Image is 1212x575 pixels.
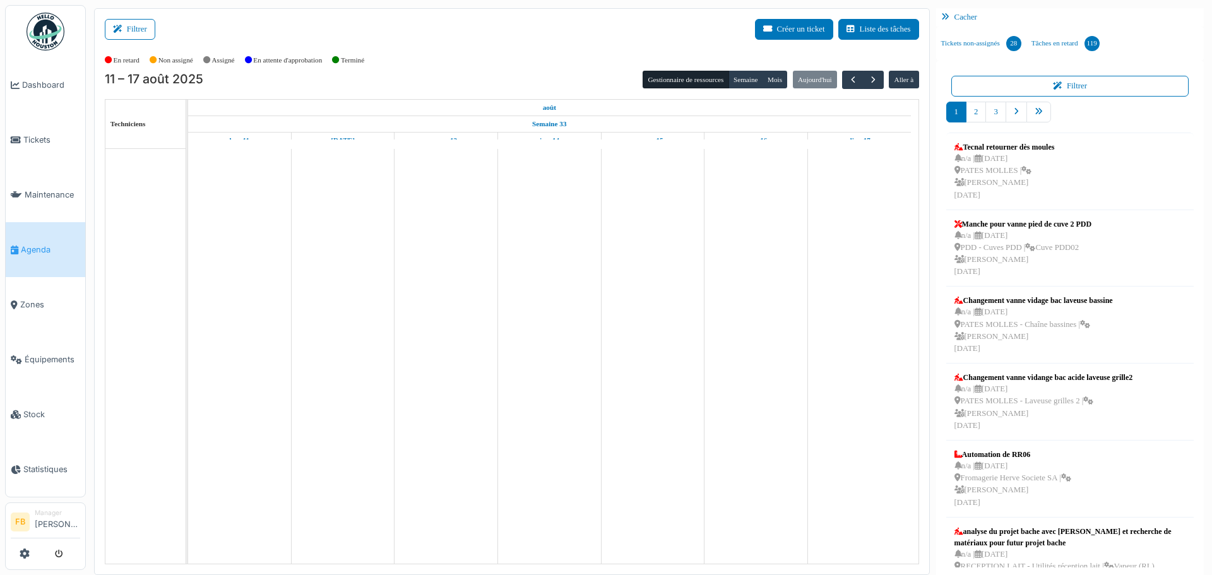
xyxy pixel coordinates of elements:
[954,230,1091,278] div: n/a | [DATE] PDD - Cuves PDD | Cuve PDD02 [PERSON_NAME] [DATE]
[35,508,80,535] li: [PERSON_NAME]
[763,71,788,88] button: Mois
[951,76,1189,97] button: Filtrer
[158,55,193,66] label: Non assigné
[951,138,1058,205] a: Tecnal retourner dès moules n/a |[DATE] PATES MOLLES | [PERSON_NAME][DATE]
[643,71,728,88] button: Gestionnaire de ressources
[1026,27,1105,61] a: Tâches en retard
[985,102,1006,122] a: 3
[954,526,1186,548] div: analyse du projet bache avec [PERSON_NAME] et recherche de matériaux pour futur projet bache
[954,460,1071,509] div: n/a | [DATE] Fromagerie Herve Societe SA | [PERSON_NAME] [DATE]
[951,446,1074,512] a: Automation de RR06 n/a |[DATE] Fromagerie Herve Societe SA | [PERSON_NAME][DATE]
[11,513,30,531] li: FB
[35,508,80,518] div: Manager
[954,295,1113,306] div: Changement vanne vidage bac laveuse bassine
[529,116,569,132] a: Semaine 33
[954,153,1055,201] div: n/a | [DATE] PATES MOLLES | [PERSON_NAME] [DATE]
[25,189,80,201] span: Maintenance
[966,102,986,122] a: 2
[105,72,203,87] h2: 11 – 17 août 2025
[842,71,863,89] button: Précédent
[1084,36,1100,51] div: 119
[432,133,460,148] a: 13 août 2025
[6,57,85,112] a: Dashboard
[936,8,1204,27] div: Cacher
[936,27,1026,61] a: Tickets non-assignés
[212,55,235,66] label: Assigné
[6,167,85,222] a: Maintenance
[954,218,1091,230] div: Manche pour vanne pied de cuve 2 PDD
[793,71,837,88] button: Aujourd'hui
[954,306,1113,355] div: n/a | [DATE] PATES MOLLES - Chaîne bassines | [PERSON_NAME] [DATE]
[22,79,80,91] span: Dashboard
[105,19,155,40] button: Filtrer
[6,442,85,497] a: Statistiques
[27,13,64,50] img: Badge_color-CXgf-gQk.svg
[951,292,1116,358] a: Changement vanne vidage bac laveuse bassine n/a |[DATE] PATES MOLLES - Chaîne bassines | [PERSON_...
[639,133,667,148] a: 15 août 2025
[954,449,1071,460] div: Automation de RR06
[21,244,80,256] span: Agenda
[253,55,322,66] label: En attente d'approbation
[23,134,80,146] span: Tickets
[6,222,85,277] a: Agenda
[536,133,562,148] a: 14 août 2025
[889,71,918,88] button: Aller à
[951,215,1095,282] a: Manche pour vanne pied de cuve 2 PDD n/a |[DATE] PDD - Cuves PDD |Cuve PDD02 [PERSON_NAME][DATE]
[728,71,763,88] button: Semaine
[741,133,770,148] a: 16 août 2025
[328,133,358,148] a: 12 août 2025
[954,141,1055,153] div: Tecnal retourner dès moules
[6,332,85,387] a: Équipements
[20,299,80,311] span: Zones
[540,100,559,116] a: 11 août 2025
[6,277,85,332] a: Zones
[226,133,252,148] a: 11 août 2025
[1006,36,1021,51] div: 28
[110,120,146,127] span: Techniciens
[25,353,80,365] span: Équipements
[863,71,884,89] button: Suivant
[6,387,85,442] a: Stock
[845,133,874,148] a: 17 août 2025
[6,112,85,167] a: Tickets
[755,19,833,40] button: Créer un ticket
[954,383,1133,432] div: n/a | [DATE] PATES MOLLES - Laveuse grilles 2 | [PERSON_NAME] [DATE]
[954,372,1133,383] div: Changement vanne vidange bac acide laveuse grille2
[341,55,364,66] label: Terminé
[11,508,80,538] a: FB Manager[PERSON_NAME]
[838,19,919,40] button: Liste des tâches
[946,102,1194,133] nav: pager
[23,463,80,475] span: Statistiques
[951,369,1136,435] a: Changement vanne vidange bac acide laveuse grille2 n/a |[DATE] PATES MOLLES - Laveuse grilles 2 |...
[23,408,80,420] span: Stock
[114,55,140,66] label: En retard
[946,102,966,122] a: 1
